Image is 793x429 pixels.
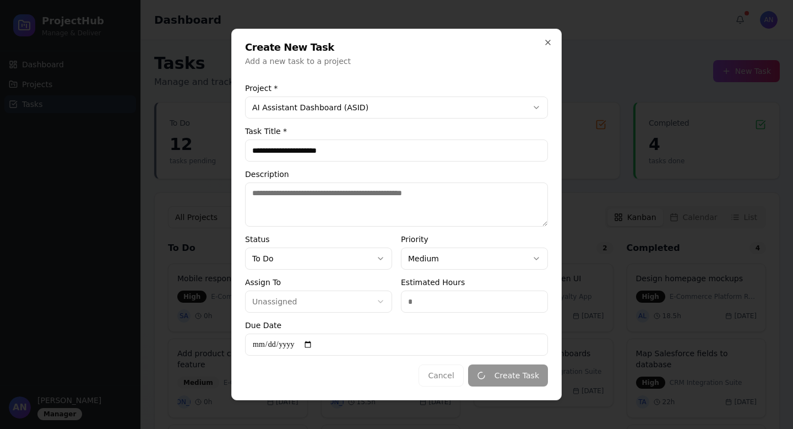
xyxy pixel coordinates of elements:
label: Due Date [245,321,548,329]
label: Status [245,235,392,243]
label: Task Title * [245,127,548,135]
label: Project * [245,84,548,92]
label: Description [245,170,548,178]
p: Add a new task to a project [245,56,548,67]
label: Estimated Hours [401,278,548,286]
h2: Create New Task [245,42,548,52]
label: Priority [401,235,548,243]
label: Assign To [245,278,392,286]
